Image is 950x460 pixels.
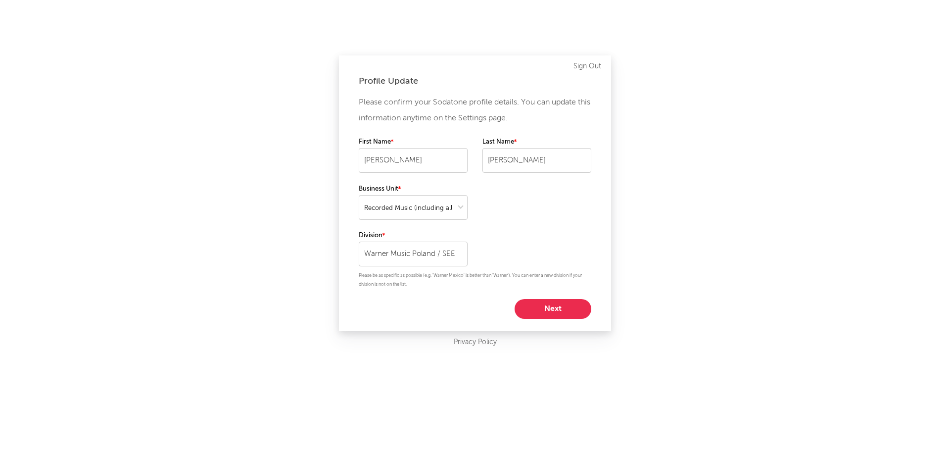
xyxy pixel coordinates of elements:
[515,299,591,319] button: Next
[359,230,468,242] label: Division
[359,148,468,173] input: Your first name
[359,75,591,87] div: Profile Update
[482,148,591,173] input: Your last name
[359,95,591,126] p: Please confirm your Sodatone profile details. You can update this information anytime on the Sett...
[359,183,468,195] label: Business Unit
[573,60,601,72] a: Sign Out
[359,136,468,148] label: First Name
[482,136,591,148] label: Last Name
[359,271,591,289] p: Please be as specific as possible (e.g. 'Warner Mexico' is better than 'Warner'). You can enter a...
[454,336,497,349] a: Privacy Policy
[359,242,468,266] input: Your division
